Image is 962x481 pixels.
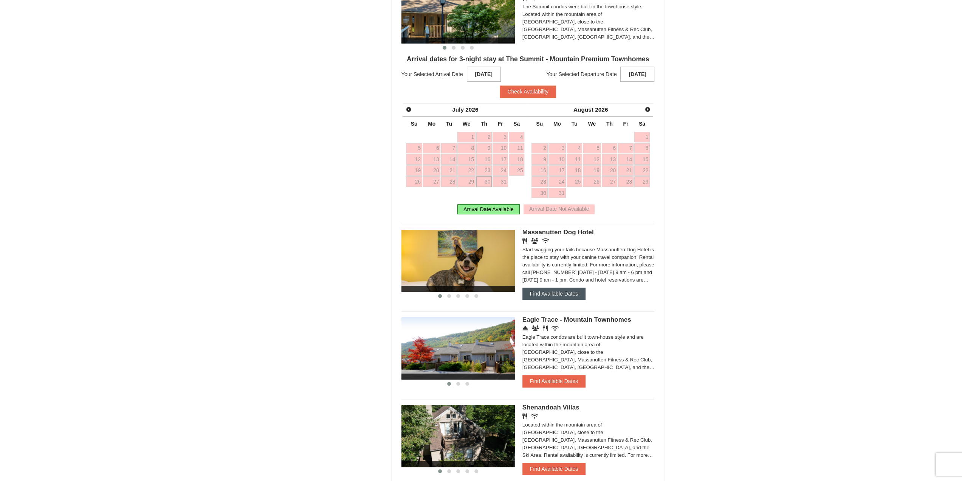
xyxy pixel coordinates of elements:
div: The Summit condos were built in the townhouse style. Located within the mountain area of [GEOGRAP... [522,3,655,41]
a: 2 [531,143,548,154]
a: 6 [602,143,617,154]
a: 9 [476,143,492,154]
span: Sunday [536,121,543,127]
span: 2026 [595,106,608,113]
a: 10 [548,154,566,165]
a: 2 [476,132,492,142]
a: 9 [531,154,548,165]
span: Saturday [639,121,645,127]
a: 24 [548,176,566,187]
a: 23 [531,176,548,187]
a: 22 [634,165,650,176]
a: 19 [583,165,601,176]
i: Conference Facilities [532,325,539,331]
span: Monday [428,121,435,127]
a: 8 [634,143,650,154]
a: 18 [567,165,582,176]
a: 11 [567,154,582,165]
a: 8 [457,143,476,154]
a: 12 [406,154,422,165]
span: Your Selected Departure Date [546,68,617,80]
button: Check Availability [500,86,556,98]
div: Start wagging your tails because Massanutten Dog Hotel is the place to stay with your canine trav... [522,246,655,284]
a: 3 [493,132,508,142]
span: Shenandoah Villas [522,404,579,411]
a: 17 [548,165,566,176]
a: 25 [567,176,582,187]
a: 10 [493,143,508,154]
a: 5 [583,143,601,154]
span: Prev [406,106,412,112]
a: 1 [634,132,650,142]
a: 15 [634,154,650,165]
span: Eagle Trace - Mountain Townhomes [522,316,631,323]
i: Wireless Internet (free) [531,413,538,419]
span: Massanutten Dog Hotel [522,229,594,236]
a: 5 [406,143,422,154]
a: 13 [602,154,617,165]
i: Restaurant [522,413,527,419]
span: August [573,106,593,113]
span: Wednesday [463,121,471,127]
a: 7 [441,143,457,154]
a: 16 [476,154,492,165]
i: Wireless Internet (free) [551,325,559,331]
button: Find Available Dates [522,463,586,475]
strong: [DATE] [620,67,654,82]
i: Restaurant [543,325,548,331]
a: 27 [602,176,617,187]
a: 23 [476,165,492,176]
a: 20 [423,165,441,176]
button: Find Available Dates [522,288,586,300]
a: 12 [583,154,601,165]
a: 17 [493,154,508,165]
a: Next [642,104,653,115]
a: 30 [531,188,548,198]
a: 1 [457,132,476,142]
a: 16 [531,165,548,176]
a: 28 [618,176,634,187]
span: July [452,106,464,113]
span: Sunday [411,121,418,127]
span: Friday [623,121,628,127]
button: Find Available Dates [522,375,586,387]
a: 11 [509,143,524,154]
i: Banquet Facilities [531,238,538,244]
div: Arrival Date Not Available [524,204,595,214]
div: Eagle Trace condos are built town-house style and are located within the mountain area of [GEOGRA... [522,333,655,371]
a: 24 [493,165,508,176]
a: 31 [493,176,508,187]
a: 13 [423,154,441,165]
a: 25 [509,165,524,176]
a: 31 [548,188,566,198]
span: Your Selected Arrival Date [401,68,463,80]
a: 21 [441,165,457,176]
a: 20 [602,165,617,176]
span: Monday [553,121,561,127]
a: 7 [618,143,634,154]
h4: Arrival dates for 3-night stay at The Summit - Mountain Premium Townhomes [401,55,655,63]
i: Wireless Internet (free) [542,238,549,244]
a: 22 [457,165,476,176]
span: Thursday [481,121,487,127]
a: 27 [423,176,441,187]
a: 14 [618,154,634,165]
span: Tuesday [446,121,452,127]
i: Restaurant [522,238,527,244]
a: 28 [441,176,457,187]
a: 26 [583,176,601,187]
a: 29 [457,176,476,187]
a: Prev [403,104,414,115]
div: Located within the mountain area of [GEOGRAPHIC_DATA], close to the [GEOGRAPHIC_DATA], Massanutte... [522,421,655,459]
a: 14 [441,154,457,165]
a: 4 [509,132,524,142]
span: Tuesday [572,121,578,127]
a: 21 [618,165,634,176]
span: Friday [498,121,503,127]
span: Saturday [513,121,520,127]
a: 30 [476,176,492,187]
a: 26 [406,176,422,187]
a: 3 [548,143,566,154]
span: Next [644,106,651,112]
span: Wednesday [588,121,596,127]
